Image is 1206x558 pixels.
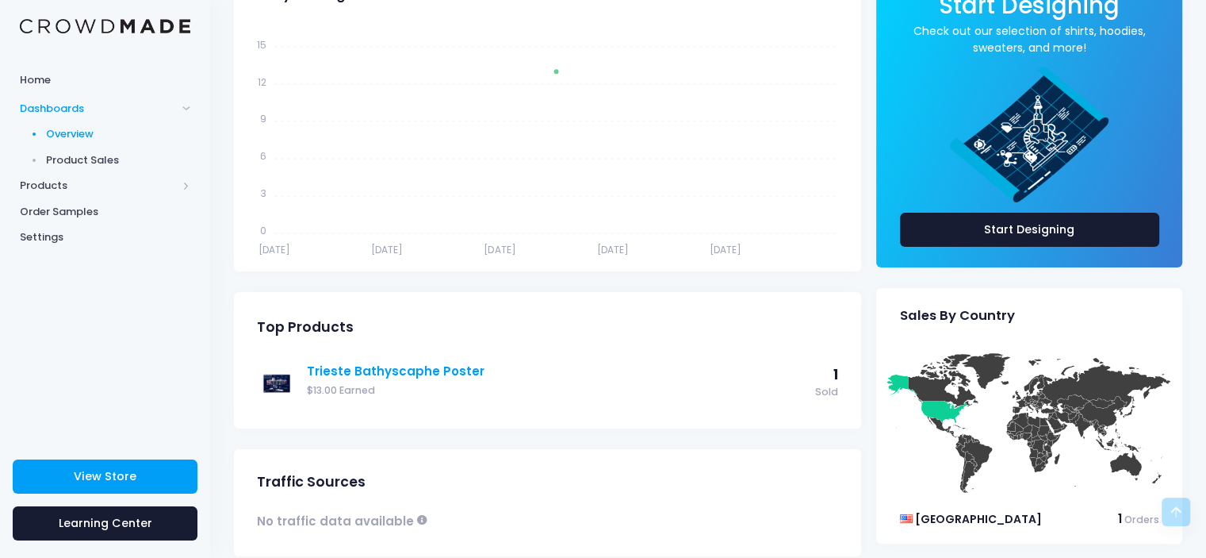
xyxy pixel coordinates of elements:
[900,308,1015,324] span: Sales By Country
[20,204,190,220] span: Order Samples
[46,152,191,168] span: Product Sales
[307,383,807,398] span: $13.00 Earned
[833,365,838,384] span: 1
[484,243,515,256] tspan: [DATE]
[915,511,1042,527] span: [GEOGRAPHIC_DATA]
[307,363,807,380] a: Trieste Bathyscaphe Poster
[260,113,266,126] tspan: 9
[20,178,177,194] span: Products
[709,243,741,256] tspan: [DATE]
[20,229,190,245] span: Settings
[1124,513,1159,526] span: Orders
[20,72,190,88] span: Home
[46,126,191,142] span: Overview
[258,243,290,256] tspan: [DATE]
[261,187,266,201] tspan: 3
[257,38,266,52] tspan: 15
[74,468,136,484] span: View Store
[260,225,266,238] tspan: 0
[13,506,197,541] a: Learning Center
[257,513,414,530] span: No traffic data available
[1118,510,1122,527] span: 1
[900,213,1159,247] a: Start Designing
[13,460,197,494] a: View Store
[596,243,628,256] tspan: [DATE]
[815,385,838,400] span: Sold
[257,474,366,491] span: Traffic Sources
[20,19,190,34] img: Logo
[900,23,1159,56] a: Check out our selection of shirts, hoodies, sweaters, and more!
[939,2,1120,17] a: Start Designing
[59,515,152,531] span: Learning Center
[371,243,403,256] tspan: [DATE]
[257,319,354,336] span: Top Products
[258,75,266,89] tspan: 12
[20,101,177,117] span: Dashboards
[260,150,266,164] tspan: 6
